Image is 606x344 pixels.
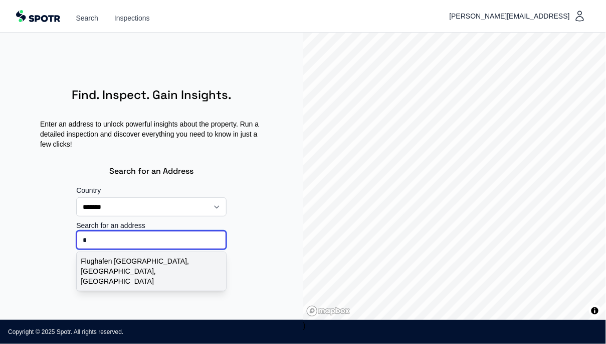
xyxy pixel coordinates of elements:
p: Enter an address to unlock powerful insights about the property. Run a detailed inspection and di... [16,111,287,157]
p: Flughafen [GEOGRAPHIC_DATA], [GEOGRAPHIC_DATA], [GEOGRAPHIC_DATA] [81,256,222,286]
h3: Search for an Address [109,157,193,185]
a: Mapbox homepage [306,305,350,317]
label: Search for an address [76,220,227,231]
a: Inspections [114,13,150,23]
h1: Find. Inspect. Gain Insights. [72,79,232,111]
a: Search [76,13,98,23]
button: Toggle attribution [589,305,601,317]
label: Country [76,185,227,195]
span: [PERSON_NAME][EMAIL_ADDRESS] [450,10,574,22]
button: [PERSON_NAME][EMAIL_ADDRESS] [446,6,590,26]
